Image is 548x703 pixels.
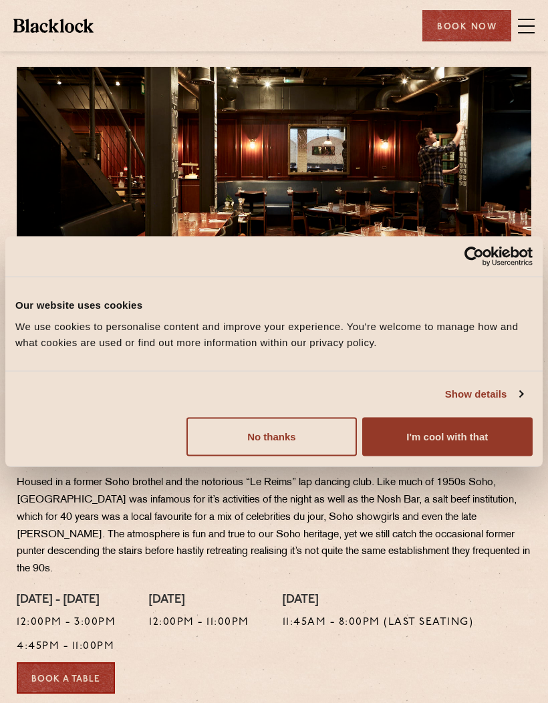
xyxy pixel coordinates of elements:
[15,297,533,313] div: Our website uses cookies
[362,417,533,456] button: I'm cool with that
[15,318,533,350] div: We use cookies to personalise content and improve your experience. You're welcome to manage how a...
[17,593,116,608] h4: [DATE] - [DATE]
[283,614,474,631] p: 11:45am - 8:00pm (Last seating)
[149,614,249,631] p: 12:00pm - 11:00pm
[17,662,115,694] a: Book a Table
[422,10,511,41] div: Book Now
[445,386,523,402] a: Show details
[149,593,249,608] h4: [DATE]
[17,638,116,656] p: 4:45pm - 11:00pm
[186,417,357,456] button: No thanks
[17,474,531,578] p: Housed in a former Soho brothel and the notorious “Le Reims” lap dancing club. Like much of 1950s...
[283,593,474,608] h4: [DATE]
[17,614,116,631] p: 12:00pm - 3:00pm
[416,247,533,267] a: Usercentrics Cookiebot - opens in a new window
[13,19,94,32] img: BL_Textured_Logo-footer-cropped.svg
